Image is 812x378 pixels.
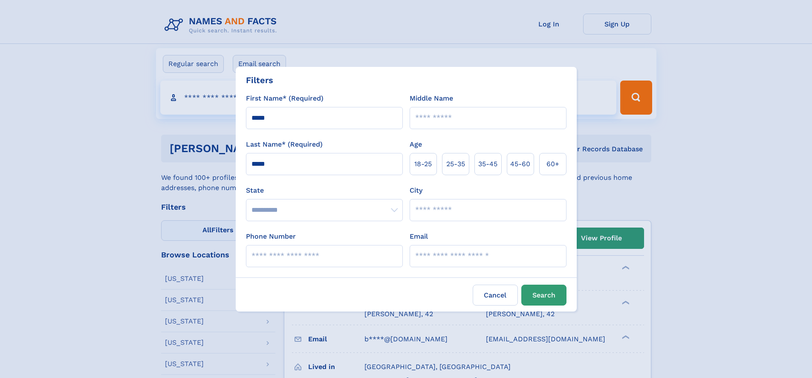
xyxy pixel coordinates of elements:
label: Last Name* (Required) [246,139,323,150]
div: Filters [246,74,273,87]
span: 25‑35 [446,159,465,169]
span: 35‑45 [478,159,497,169]
label: Middle Name [410,93,453,104]
label: Email [410,231,428,242]
span: 60+ [546,159,559,169]
label: State [246,185,403,196]
label: Phone Number [246,231,296,242]
label: City [410,185,422,196]
label: First Name* (Required) [246,93,324,104]
label: Cancel [473,285,518,306]
span: 45‑60 [510,159,530,169]
label: Age [410,139,422,150]
span: 18‑25 [414,159,432,169]
button: Search [521,285,566,306]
